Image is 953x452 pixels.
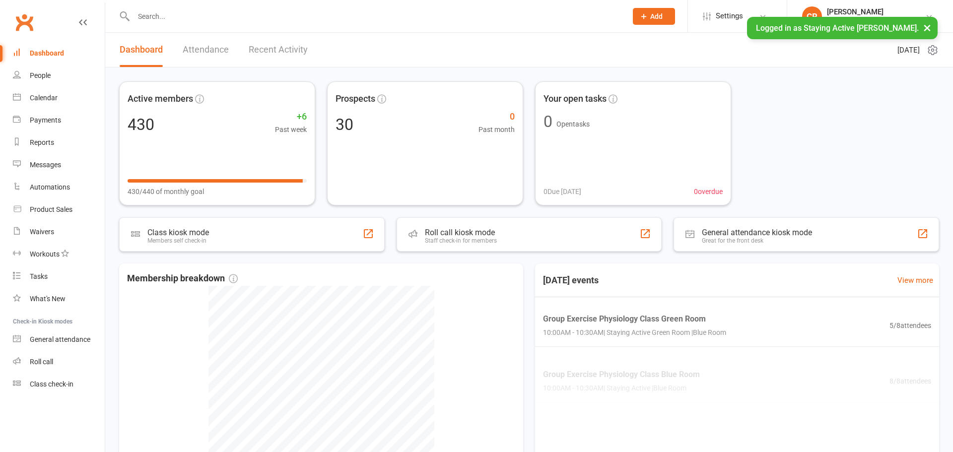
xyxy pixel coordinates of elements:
[13,198,105,221] a: Product Sales
[336,117,353,132] div: 30
[478,124,515,135] span: Past month
[30,380,73,388] div: Class check-in
[120,33,163,67] a: Dashboard
[30,71,51,79] div: People
[650,12,663,20] span: Add
[543,313,726,325] span: Group Exercise Physiology Class Green Room
[127,271,238,286] span: Membership breakdown
[13,328,105,351] a: General attendance kiosk mode
[13,221,105,243] a: Waivers
[183,33,229,67] a: Attendance
[147,228,209,237] div: Class kiosk mode
[13,373,105,395] a: Class kiosk mode
[633,8,675,25] button: Add
[275,110,307,124] span: +6
[535,271,607,289] h3: [DATE] events
[12,10,37,35] a: Clubworx
[30,205,72,213] div: Product Sales
[13,351,105,373] a: Roll call
[30,161,61,169] div: Messages
[30,94,58,102] div: Calendar
[275,124,307,135] span: Past week
[425,237,497,244] div: Staff check-in for members
[30,358,53,366] div: Roll call
[827,16,925,25] div: Staying Active [PERSON_NAME]
[716,5,743,27] span: Settings
[30,250,60,258] div: Workouts
[13,243,105,265] a: Workouts
[13,109,105,131] a: Payments
[897,44,920,56] span: [DATE]
[544,92,607,106] span: Your open tasks
[756,23,919,33] span: Logged in as Staying Active [PERSON_NAME].
[702,237,812,244] div: Great for the front desk
[889,376,931,387] span: 8 / 8 attendees
[30,228,54,236] div: Waivers
[30,295,66,303] div: What's New
[336,92,375,106] span: Prospects
[543,383,700,394] span: 10:00AM - 10:30AM | Staying Active | Blue Room
[30,49,64,57] div: Dashboard
[827,7,925,16] div: [PERSON_NAME]
[13,154,105,176] a: Messages
[802,6,822,26] div: CR
[13,65,105,87] a: People
[147,237,209,244] div: Members self check-in
[128,92,193,106] span: Active members
[13,288,105,310] a: What's New
[13,42,105,65] a: Dashboard
[544,186,581,197] span: 0 Due [DATE]
[131,9,620,23] input: Search...
[556,120,590,128] span: Open tasks
[889,320,931,331] span: 5 / 8 attendees
[249,33,308,67] a: Recent Activity
[544,114,552,129] div: 0
[128,117,154,132] div: 430
[13,131,105,154] a: Reports
[13,265,105,288] a: Tasks
[30,138,54,146] div: Reports
[30,272,48,280] div: Tasks
[543,327,726,338] span: 10:00AM - 10:30AM | Staying Active Green Room | Blue Room
[128,186,204,197] span: 430/440 of monthly goal
[478,110,515,124] span: 0
[918,17,936,38] button: ×
[30,116,61,124] div: Payments
[897,274,933,286] a: View more
[694,186,723,197] span: 0 overdue
[425,228,497,237] div: Roll call kiosk mode
[30,335,90,343] div: General attendance
[13,176,105,198] a: Automations
[702,228,812,237] div: General attendance kiosk mode
[13,87,105,109] a: Calendar
[30,183,70,191] div: Automations
[543,368,700,381] span: Group Exercise Physiology Class Blue Room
